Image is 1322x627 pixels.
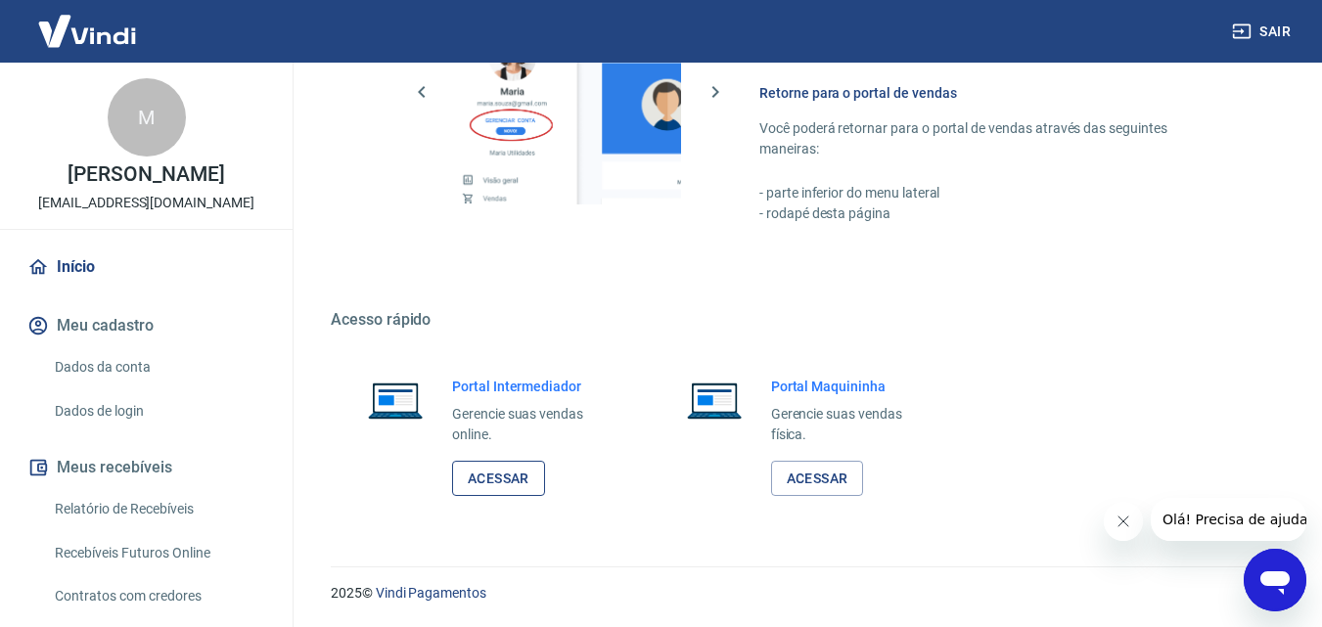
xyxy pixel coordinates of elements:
p: [PERSON_NAME] [68,164,224,185]
p: Gerencie suas vendas física. [771,404,934,445]
a: Dados de login [47,391,269,431]
p: - rodapé desta página [759,203,1228,224]
a: Relatório de Recebíveis [47,489,269,529]
iframe: Fechar mensagem [1104,502,1143,541]
p: Gerencie suas vendas online. [452,404,615,445]
a: Contratos com credores [47,576,269,616]
img: Imagem de um notebook aberto [673,377,755,424]
iframe: Mensagem da empresa [1151,498,1306,541]
a: Dados da conta [47,347,269,387]
h6: Retorne para o portal de vendas [759,83,1228,103]
img: Vindi [23,1,151,61]
a: Vindi Pagamentos [376,585,486,601]
a: Início [23,246,269,289]
p: Você poderá retornar para o portal de vendas através das seguintes maneiras: [759,118,1228,159]
a: Acessar [452,461,545,497]
p: - parte inferior do menu lateral [759,183,1228,203]
span: Olá! Precisa de ajuda? [12,14,164,29]
img: Imagem de um notebook aberto [354,377,436,424]
p: [EMAIL_ADDRESS][DOMAIN_NAME] [38,193,254,213]
h5: Acesso rápido [331,310,1275,330]
div: M [108,78,186,157]
h6: Portal Maquininha [771,377,934,396]
button: Sair [1228,14,1299,50]
h6: Portal Intermediador [452,377,615,396]
iframe: Botão para abrir a janela de mensagens [1244,549,1306,611]
p: 2025 © [331,583,1275,604]
a: Acessar [771,461,864,497]
button: Meus recebíveis [23,446,269,489]
a: Recebíveis Futuros Online [47,533,269,573]
button: Meu cadastro [23,304,269,347]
